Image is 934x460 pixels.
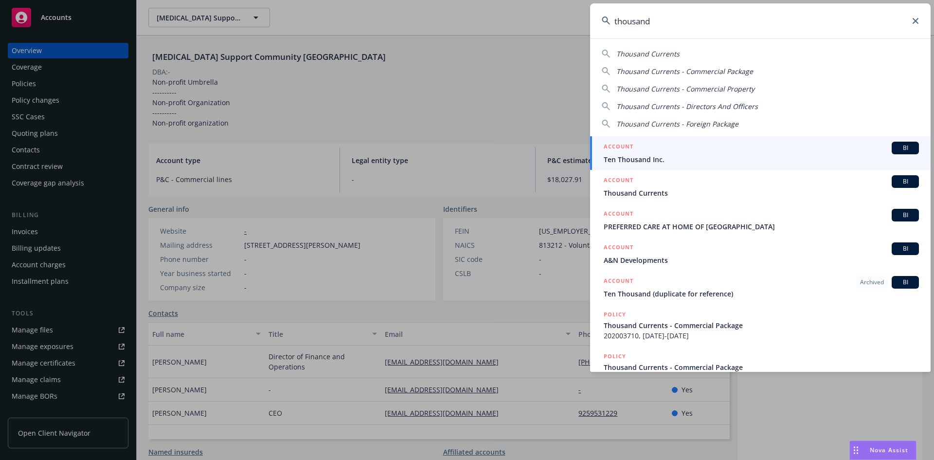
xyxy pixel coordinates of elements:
a: ACCOUNTArchivedBITen Thousand (duplicate for reference) [590,271,931,304]
a: ACCOUNTBITen Thousand Inc. [590,136,931,170]
h5: ACCOUNT [604,142,633,153]
h5: POLICY [604,351,626,361]
span: Thousand Currents [616,49,680,58]
h5: ACCOUNT [604,175,633,187]
a: ACCOUNTBIA&N Developments [590,237,931,271]
h5: POLICY [604,310,626,319]
div: Drag to move [850,441,862,460]
span: Thousand Currents [604,188,919,198]
a: POLICYThousand Currents - Commercial Package [590,346,931,388]
span: BI [896,177,915,186]
h5: ACCOUNT [604,242,633,254]
button: Nova Assist [849,441,916,460]
span: Nova Assist [870,446,908,454]
input: Search... [590,3,931,38]
h5: ACCOUNT [604,209,633,221]
span: BI [896,244,915,253]
span: Ten Thousand Inc. [604,154,919,165]
span: A&N Developments [604,255,919,265]
span: BI [896,211,915,220]
span: Thousand Currents - Commercial Package [616,67,753,76]
a: ACCOUNTBIThousand Currents [590,170,931,203]
span: 202003710, [DATE]-[DATE] [604,331,919,341]
span: Thousand Currents - Commercial Package [604,362,919,372]
span: PREFERRED CARE AT HOME OF [GEOGRAPHIC_DATA] [604,221,919,232]
span: BI [896,144,915,152]
span: Thousand Currents - Commercial Property [616,84,754,93]
h5: ACCOUNT [604,276,633,288]
a: ACCOUNTBIPREFERRED CARE AT HOME OF [GEOGRAPHIC_DATA] [590,203,931,237]
span: Thousand Currents - Directors And Officers [616,102,758,111]
span: Thousand Currents - Foreign Package [616,119,738,129]
span: Thousand Currents - Commercial Package [604,320,919,331]
span: BI [896,278,915,287]
span: Archived [860,278,884,287]
a: POLICYThousand Currents - Commercial Package202003710, [DATE]-[DATE] [590,304,931,346]
span: Ten Thousand (duplicate for reference) [604,289,919,299]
